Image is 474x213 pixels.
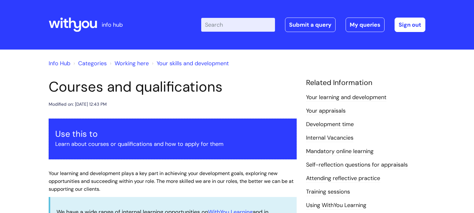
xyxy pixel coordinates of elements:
a: Your skills and development [157,60,229,67]
a: Attending reflective practice [306,174,380,183]
a: Your learning and development [306,93,386,102]
a: Info Hub [49,60,70,67]
p: info hub [102,20,123,30]
h3: Use this to [55,129,290,139]
a: Mandatory online learning [306,147,374,156]
input: Search [201,18,275,32]
a: Training sessions [306,188,350,196]
a: Self-reflection questions for appraisals [306,161,408,169]
h1: Courses and qualifications [49,78,297,95]
a: My queries [346,18,385,32]
div: Modified on: [DATE] 12:43 PM [49,100,107,108]
a: Your appraisals [306,107,346,115]
li: Solution home [72,58,107,68]
a: Internal Vacancies [306,134,353,142]
a: Sign out [395,18,425,32]
a: Submit a query [285,18,336,32]
p: Learn about courses or qualifications and how to apply for them [55,139,290,149]
a: Using WithYou Learning [306,201,366,210]
a: Working here [115,60,149,67]
a: Development time [306,120,354,129]
span: Your learning and development plays a key part in achieving your development goals, exploring new... [49,170,294,192]
li: Working here [108,58,149,68]
li: Your skills and development [150,58,229,68]
div: | - [201,18,425,32]
h4: Related Information [306,78,425,87]
a: Categories [78,60,107,67]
